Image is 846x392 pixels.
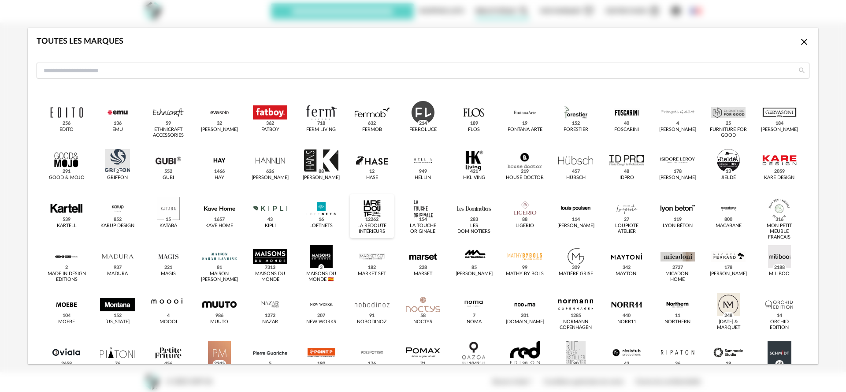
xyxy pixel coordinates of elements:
div: Kataba [160,223,177,229]
span: 228 [417,264,428,271]
span: 11 [673,312,682,319]
div: MON PETIT MEUBLE FRANCAIS [760,223,798,240]
span: 718 [315,120,327,127]
div: Noctys [413,319,432,325]
span: 1657 [212,216,226,223]
span: 13 [724,168,733,175]
span: 189 [468,120,479,127]
div: Maisons du Monde 🇪🇸 [302,271,340,283]
div: Market Set [358,271,386,277]
span: 248 [723,312,734,319]
div: [PERSON_NAME] [659,127,696,133]
span: 4 [166,312,171,319]
span: 59 [164,120,173,127]
span: 221 [163,264,174,271]
div: Loupiote Atelier [608,223,646,235]
span: 176 [367,360,378,367]
div: [PERSON_NAME] [710,271,747,277]
span: 1466 [212,168,226,175]
div: [PERSON_NAME] [456,271,493,277]
div: Muuto [210,319,228,325]
span: 48 [775,360,783,367]
span: 85 [470,264,478,271]
span: 58 [419,312,427,319]
div: Flos [468,127,480,133]
div: Made in design Editions [48,271,86,283]
span: 421 [468,168,479,175]
div: Orchid Edition [760,319,798,331]
span: 2 [64,264,70,271]
div: Ligerio [516,223,534,229]
span: 99 [521,264,529,271]
div: Lyon Béton [663,223,693,229]
div: House Doctor [506,175,544,181]
span: 88 [317,168,325,175]
div: Ferm Living [306,127,336,133]
span: 949 [417,168,428,175]
span: 32 [215,120,223,127]
span: 214 [417,120,428,127]
span: Close icon [799,38,809,46]
span: 178 [723,264,734,271]
span: 15 [164,216,173,223]
span: 178 [672,168,683,175]
div: Foscarini [614,127,639,133]
span: 88 [521,216,529,223]
div: Les Dominotiers [455,223,493,235]
span: 852 [112,216,123,223]
div: La Redoute intérieurs [353,223,391,235]
span: 201 [519,312,531,319]
div: Ferroluce [409,127,437,133]
span: 19 [521,120,529,127]
div: Kave Home [205,223,233,229]
div: [PERSON_NAME] [201,127,238,133]
div: Madura [107,271,128,277]
div: Magis [161,271,176,277]
div: [PERSON_NAME] [303,175,340,181]
span: 43 [266,216,275,223]
div: Hübsch [566,175,586,181]
span: 27 [623,216,631,223]
span: 12262 [364,216,380,223]
div: [PERSON_NAME] [252,175,289,181]
span: 43 [623,360,631,367]
span: 342 [621,264,632,271]
div: Toutes les marques [37,37,123,47]
div: Emu [112,127,123,133]
div: Maisons du Monde [251,271,289,283]
span: 71 [419,360,427,367]
div: Marset [414,271,432,277]
div: IDPRO [620,175,634,181]
span: 48 [623,168,631,175]
div: Edito [59,127,74,133]
div: Karup Design [100,223,134,229]
div: Hellin [415,175,431,181]
span: 90 [571,360,580,367]
span: 362 [265,120,276,127]
span: 309 [570,264,581,271]
div: Northern [664,319,690,325]
div: Moooi [160,319,177,325]
span: 2188 [772,264,786,271]
span: 16 [317,216,325,223]
span: 40 [623,120,631,127]
div: Nobodinoz [357,319,387,325]
div: Kare Design [764,175,794,181]
div: Forestier [564,127,588,133]
span: 76 [113,360,122,367]
div: New Works [306,319,336,325]
div: Furniture for Good [709,127,748,138]
div: Hase [366,175,378,181]
div: [DATE] & Marquet [709,319,748,331]
span: 182 [367,264,378,271]
span: 440 [621,312,632,319]
div: MACABANE [716,223,742,229]
div: La Touche Originale [404,223,442,235]
span: 12 [368,168,376,175]
div: dialog [28,28,818,364]
span: 937 [112,264,123,271]
span: 104 [61,312,72,319]
span: 800 [723,216,734,223]
span: 626 [265,168,276,175]
div: [PERSON_NAME] [557,223,594,229]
